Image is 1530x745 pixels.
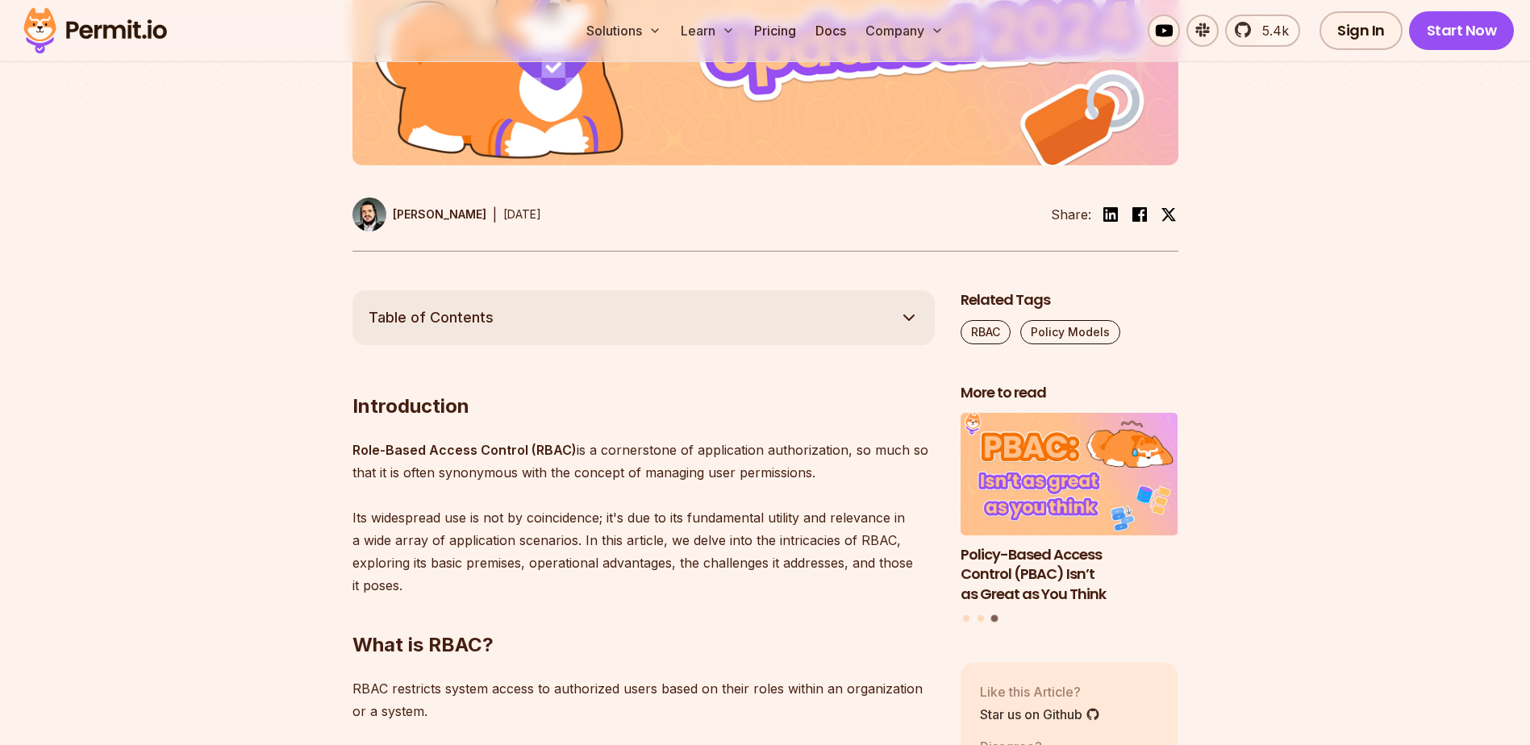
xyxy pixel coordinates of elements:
[809,15,853,47] a: Docs
[961,413,1178,605] li: 3 of 3
[369,306,494,329] span: Table of Contents
[393,206,486,223] p: [PERSON_NAME]
[1020,320,1120,344] a: Policy Models
[961,383,1178,403] h2: More to read
[580,15,668,47] button: Solutions
[1051,205,1091,224] li: Share:
[352,198,486,231] a: [PERSON_NAME]
[978,615,984,622] button: Go to slide 2
[961,545,1178,605] h3: Policy-Based Access Control (PBAC) Isn’t as Great as You Think
[352,442,577,458] strong: Role-Based Access Control (RBAC)
[1161,206,1177,223] img: twitter
[1253,21,1289,40] span: 5.4k
[1409,11,1515,50] a: Start Now
[859,15,950,47] button: Company
[991,614,998,622] button: Go to slide 3
[1225,15,1300,47] a: 5.4k
[961,413,1178,624] div: Posts
[748,15,803,47] a: Pricing
[961,290,1178,310] h2: Related Tags
[674,15,741,47] button: Learn
[1319,11,1403,50] a: Sign In
[352,439,935,597] p: is a cornerstone of application authorization, so much so that it is often synonymous with the co...
[961,320,1011,344] a: RBAC
[980,705,1100,724] a: Star us on Github
[1101,205,1120,224] img: linkedin
[352,198,386,231] img: Gabriel L. Manor
[352,633,494,656] strong: What is RBAC?
[352,394,469,418] strong: Introduction
[961,413,1178,535] img: Policy-Based Access Control (PBAC) Isn’t as Great as You Think
[16,3,174,58] img: Permit logo
[961,413,1178,605] a: Policy-Based Access Control (PBAC) Isn’t as Great as You ThinkPolicy-Based Access Control (PBAC) ...
[980,682,1100,701] p: Like this Article?
[1130,205,1149,224] img: facebook
[963,615,969,622] button: Go to slide 1
[493,205,497,224] div: |
[503,207,541,221] time: [DATE]
[352,290,935,345] button: Table of Contents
